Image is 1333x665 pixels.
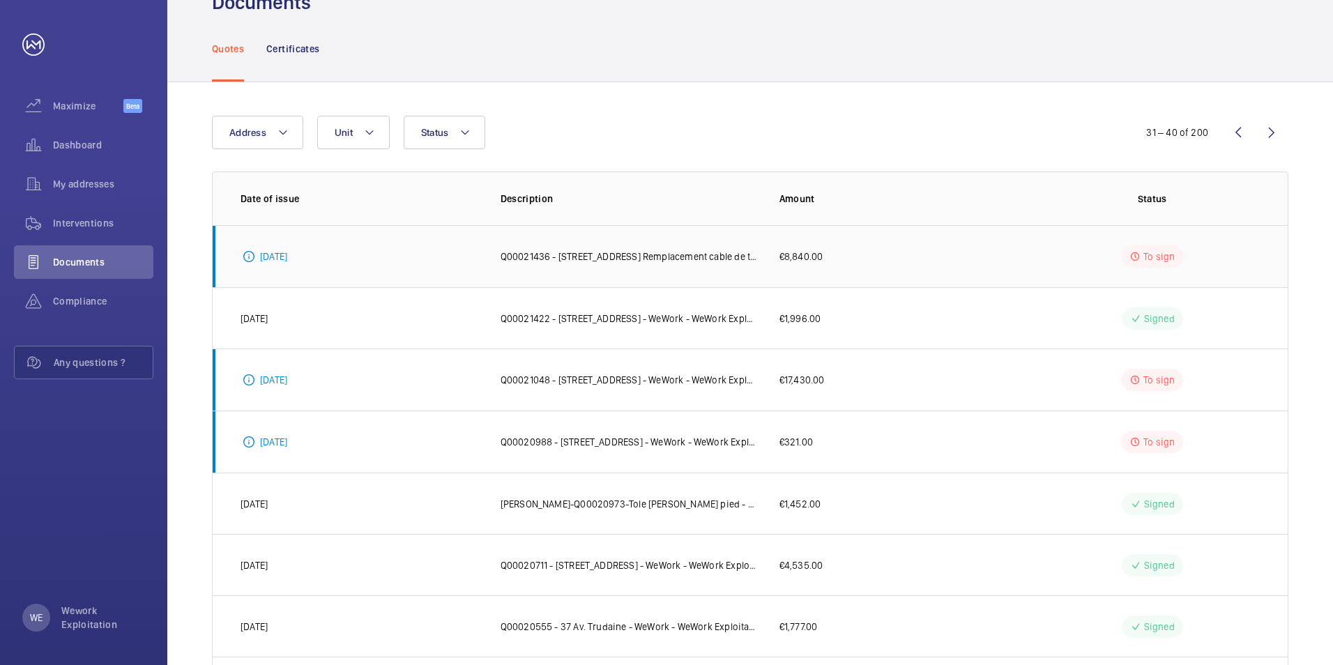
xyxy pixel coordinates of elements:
p: Signed [1144,312,1175,326]
p: Wework Exploitation [61,604,145,632]
p: €321.00 [779,435,813,449]
p: Amount [779,192,1023,206]
p: [DATE] [241,620,268,634]
span: Interventions [53,216,153,230]
span: Status [421,127,449,138]
p: Q00021048 - [STREET_ADDRESS] - WeWork - WeWork Exploitation [501,373,757,387]
p: To sign [1143,373,1175,387]
button: Status [404,116,486,149]
span: Maximize [53,99,123,113]
p: [PERSON_NAME]-Q00020973-Tole [PERSON_NAME] pied - [STREET_ADDRESS][PERSON_NAME] Exploitation [501,497,757,511]
span: Unit [335,127,353,138]
p: Certificates [266,42,319,56]
p: Description [501,192,757,206]
span: My addresses [53,177,153,191]
p: Status [1044,192,1260,206]
span: Dashboard [53,138,153,152]
p: Q00020711 - [STREET_ADDRESS] - WeWork - WeWork Exploitation - Porte Piétonne Entrée Gauche 70639749 [501,558,757,572]
p: Signed [1144,497,1175,511]
p: €1,777.00 [779,620,818,634]
p: €17,430.00 [779,373,825,387]
p: [DATE] [260,373,287,387]
p: Q00021436 - [STREET_ADDRESS] Remplacement cable de traction et poulies de mouflage [501,250,757,263]
p: WE [30,611,43,625]
p: [DATE] [260,250,287,263]
p: €4,535.00 [779,558,823,572]
p: Q00020555 - 37 Av. Trudaine - WeWork - WeWork Exploitation remise en etat ascenseur episode [501,620,757,634]
span: Beta [123,99,142,113]
p: Q00021422 - [STREET_ADDRESS] - WeWork - WeWork Exploitation [501,312,757,326]
button: Address [212,116,303,149]
span: Address [229,127,266,138]
p: €1,996.00 [779,312,821,326]
p: Quotes [212,42,244,56]
p: Date of issue [241,192,478,206]
p: [DATE] [241,497,268,511]
p: [DATE] [260,435,287,449]
p: [DATE] [241,312,268,326]
p: Q00020988 - [STREET_ADDRESS] - WeWork - WeWork Exploitation [501,435,757,449]
p: To sign [1143,435,1175,449]
p: €1,452.00 [779,497,821,511]
span: Documents [53,255,153,269]
p: [DATE] [241,558,268,572]
p: To sign [1143,250,1175,263]
span: Compliance [53,294,153,308]
p: Signed [1144,558,1175,572]
p: €8,840.00 [779,250,823,263]
span: Any questions ? [54,356,153,369]
button: Unit [317,116,390,149]
div: 31 – 40 of 200 [1146,125,1208,139]
p: Signed [1144,620,1175,634]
